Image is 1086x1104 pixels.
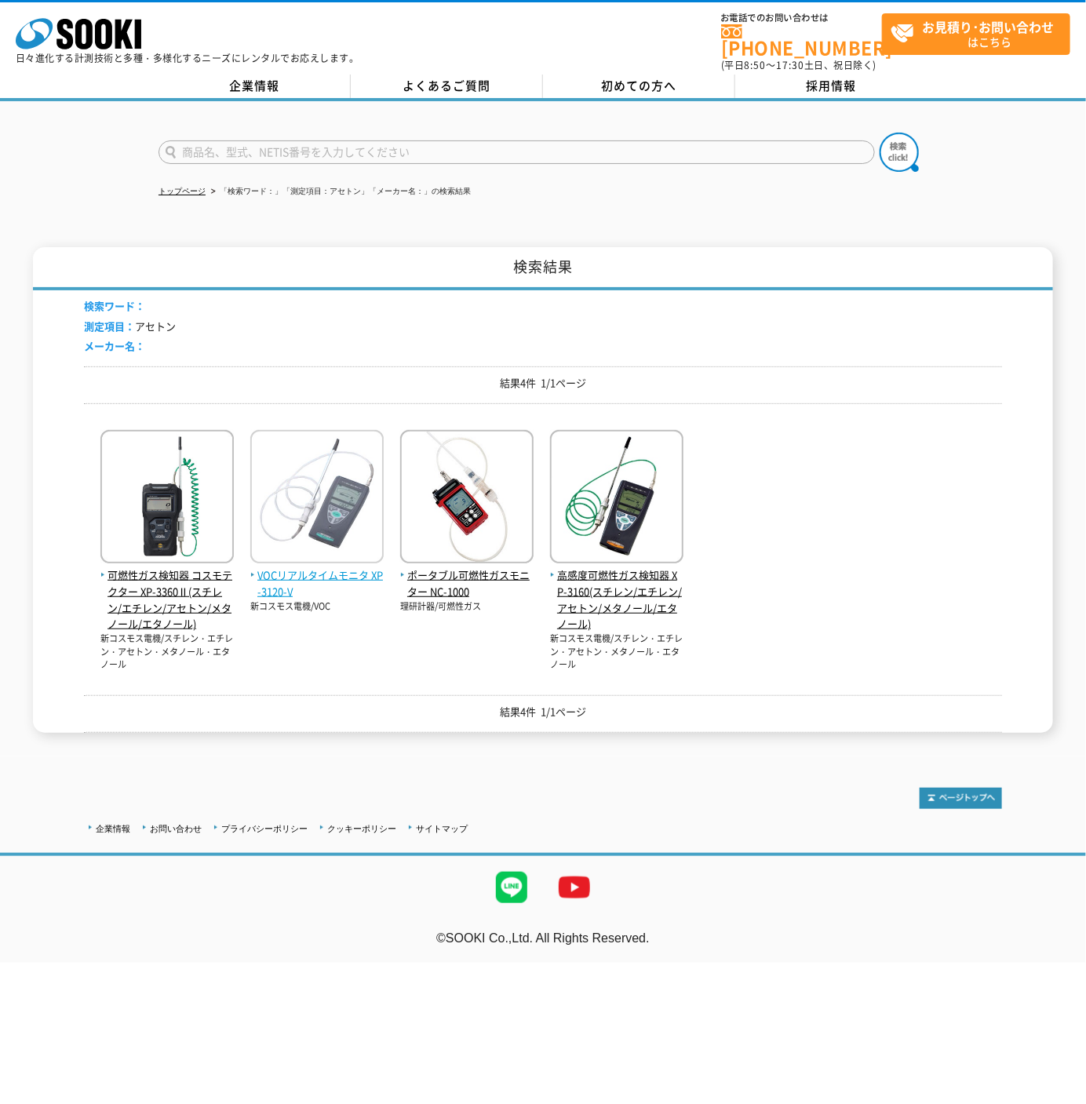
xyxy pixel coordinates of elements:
[550,632,683,672] p: 新コスモス電機/スチレン・エチレン・アセトン・メタノール・エタノール
[550,567,683,632] span: 高感度可燃性ガス検知器 XP-3160(スチレン/エチレン/アセトン/メタノール/エタノール)
[84,338,145,353] span: メーカー名：
[721,24,882,56] a: [PHONE_NUMBER]
[100,551,234,632] a: 可燃性ガス検知器 コスモテクター XP-3360Ⅱ(スチレン/エチレン/アセトン/メタノール/エタノール)
[84,704,1002,720] p: 結果4件 1/1ページ
[84,298,145,313] span: 検索ワード：
[480,856,543,919] img: LINE
[16,53,359,63] p: 日々進化する計測技術と多種・多様化するニーズにレンタルでお応えします。
[400,430,534,567] img: NC-1000
[33,247,1053,290] h1: 検索結果
[880,133,919,172] img: btn_search.png
[1026,947,1086,960] a: テストMail
[150,824,202,833] a: お問い合わせ
[327,824,396,833] a: クッキーポリシー
[550,430,683,567] img: XP-3160(スチレン/エチレン/アセトン/メタノール/エタノール)
[891,14,1070,53] span: はこちら
[250,551,384,599] a: VOCリアルタイムモニタ XP-3120-V
[416,824,468,833] a: サイトマップ
[208,184,471,200] li: 「検索ワード：」「測定項目：アセトン」「メーカー名：」の検索結果
[543,856,606,919] img: YouTube
[159,187,206,195] a: トップページ
[250,567,384,600] span: VOCリアルタイムモニタ XP-3120-V
[351,75,543,98] a: よくあるご質問
[100,567,234,632] span: 可燃性ガス検知器 コスモテクター XP-3360Ⅱ(スチレン/エチレン/アセトン/メタノール/エタノール)
[84,319,176,335] li: アセトン
[550,551,683,632] a: 高感度可燃性ガス検知器 XP-3160(スチレン/エチレン/アセトン/メタノール/エタノール)
[250,430,384,567] img: XP-3120-V
[745,58,767,72] span: 8:50
[96,824,130,833] a: 企業情報
[159,75,351,98] a: 企業情報
[721,58,876,72] span: (平日 ～ 土日、祝日除く)
[400,600,534,614] p: 理研計器/可燃性ガス
[84,319,135,333] span: 測定項目：
[400,567,534,600] span: ポータブル可燃性ガスモニター NC-1000
[100,430,234,567] img: XP-3360Ⅱ(スチレン/エチレン/アセトン/メタノール/エタノール)
[543,75,735,98] a: 初めての方へ
[84,375,1002,392] p: 結果4件 1/1ページ
[776,58,804,72] span: 17:30
[721,13,882,23] span: お電話でのお問い合わせは
[735,75,927,98] a: 採用情報
[250,600,384,614] p: 新コスモス電機/VOC
[159,140,875,164] input: 商品名、型式、NETIS番号を入力してください
[400,551,534,599] a: ポータブル可燃性ガスモニター NC-1000
[221,824,308,833] a: プライバシーポリシー
[882,13,1070,55] a: お見積り･お問い合わせはこちら
[100,632,234,672] p: 新コスモス電機/スチレン・エチレン・アセトン・メタノール・エタノール
[923,17,1055,36] strong: お見積り･お問い合わせ
[602,77,677,94] span: 初めての方へ
[920,788,1002,809] img: トップページへ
